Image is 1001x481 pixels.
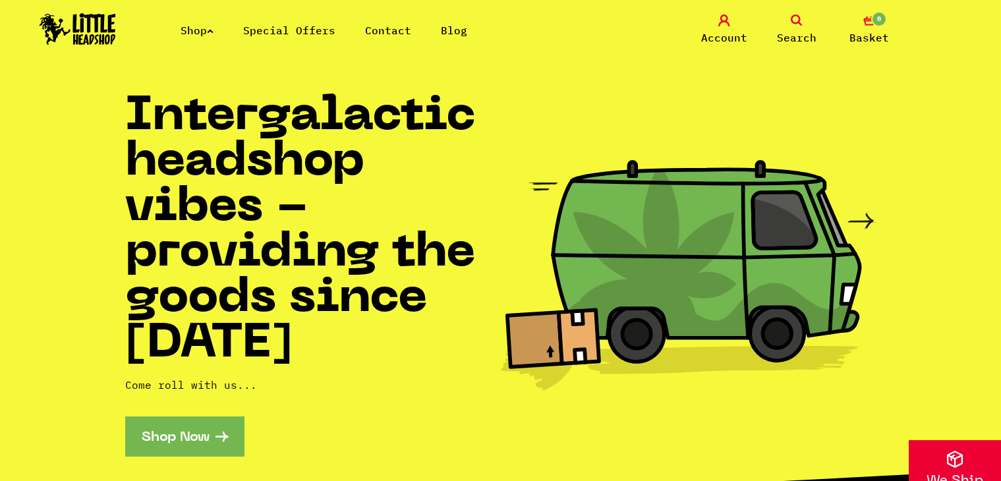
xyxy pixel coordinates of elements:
[125,95,501,368] h1: Intergalactic headshop vibes - providing the goods since [DATE]
[125,416,244,457] a: Shop Now
[777,30,816,45] span: Search
[871,11,887,27] span: 0
[125,377,501,393] p: Come roll with us...
[40,13,116,45] img: Little Head Shop Logo
[836,14,902,45] a: 0 Basket
[764,14,830,45] a: Search
[701,30,747,45] span: Account
[243,24,335,37] a: Special Offers
[181,24,214,37] a: Shop
[849,30,889,45] span: Basket
[365,24,411,37] a: Contact
[441,24,467,37] a: Blog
